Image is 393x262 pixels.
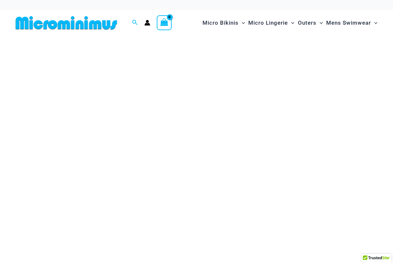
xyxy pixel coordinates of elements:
a: Micro LingerieMenu ToggleMenu Toggle [247,13,296,33]
a: View Shopping Cart, empty [157,15,172,30]
span: Menu Toggle [371,15,377,31]
a: Mens SwimwearMenu ToggleMenu Toggle [325,13,379,33]
img: MM SHOP LOGO FLAT [13,16,120,30]
span: Menu Toggle [316,15,323,31]
nav: Site Navigation [200,12,380,34]
a: Account icon link [144,20,150,26]
a: OutersMenu ToggleMenu Toggle [296,13,325,33]
span: Mens Swimwear [326,15,371,31]
a: Micro BikinisMenu ToggleMenu Toggle [201,13,247,33]
span: Micro Bikinis [203,15,239,31]
span: Outers [298,15,316,31]
span: Micro Lingerie [248,15,288,31]
span: Menu Toggle [288,15,294,31]
span: Menu Toggle [239,15,245,31]
a: Search icon link [132,19,138,27]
